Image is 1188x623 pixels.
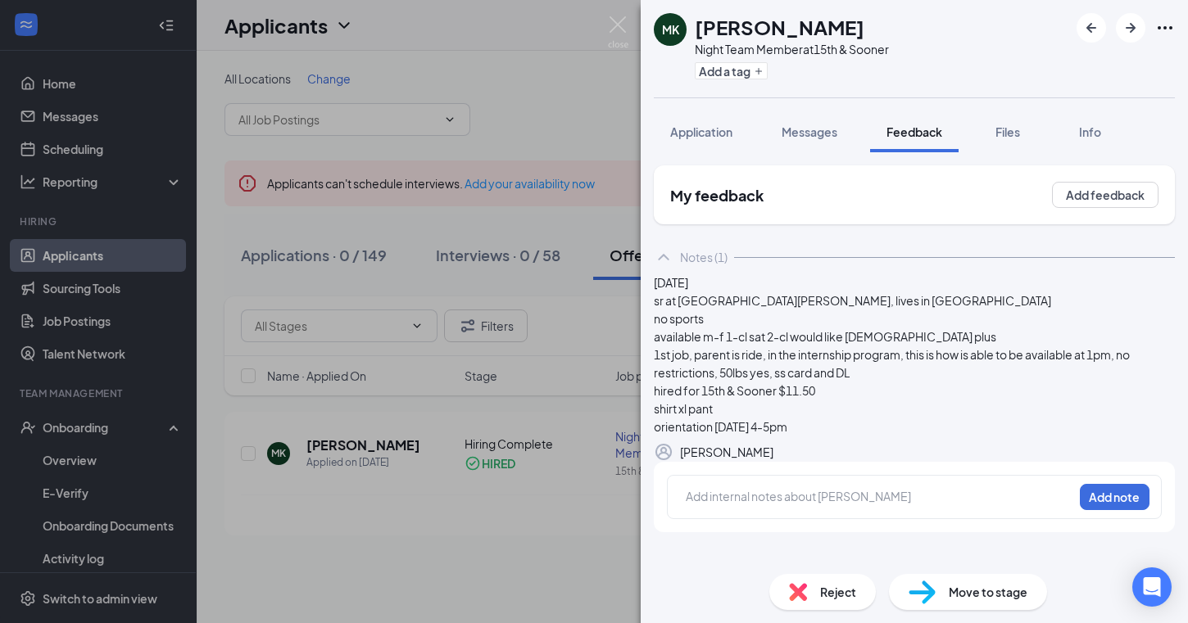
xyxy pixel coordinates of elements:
span: Info [1079,124,1101,139]
h1: [PERSON_NAME] [695,13,864,41]
button: ArrowLeftNew [1077,13,1106,43]
span: Application [670,124,732,139]
svg: Plus [754,66,764,76]
div: Night Team Member at 15th & Sooner [695,41,889,57]
div: MK [662,21,679,38]
button: ArrowRight [1116,13,1145,43]
svg: ArrowLeftNew [1081,18,1101,38]
svg: Profile [654,442,673,462]
span: Messages [782,124,837,139]
div: Open Intercom Messenger [1132,567,1172,607]
span: Reject [820,583,856,601]
span: Feedback [886,124,942,139]
span: Move to stage [949,583,1027,601]
svg: ChevronUp [654,247,673,267]
div: sr at [GEOGRAPHIC_DATA][PERSON_NAME], lives in [GEOGRAPHIC_DATA] no sports available m-f 1-cl sat... [654,291,1175,436]
div: Notes (1) [680,249,728,265]
div: [PERSON_NAME] [680,443,773,461]
button: PlusAdd a tag [695,62,768,79]
button: Add feedback [1052,182,1159,208]
button: Add note [1080,484,1149,510]
svg: ArrowRight [1121,18,1140,38]
h2: My feedback [670,185,764,205]
span: [DATE] [654,275,688,290]
svg: Ellipses [1155,18,1175,38]
span: Files [995,124,1020,139]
